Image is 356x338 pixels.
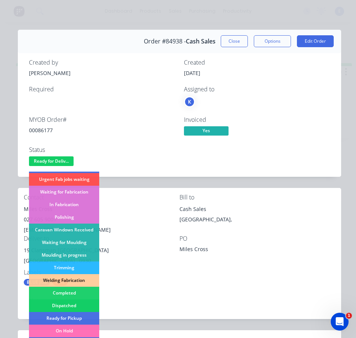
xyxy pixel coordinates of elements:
[184,116,330,123] div: Invoiced
[29,156,74,168] button: Ready for Deliv...
[184,59,330,66] div: Created
[179,235,335,242] div: PO
[24,204,179,235] div: Miles Cross027 605 9001[EMAIL_ADDRESS][DOMAIN_NAME]
[24,235,179,242] div: Deliver to
[184,126,229,136] span: Yes
[24,256,179,266] div: [GEOGRAPHIC_DATA] , 0930
[29,211,99,224] div: Polishing
[29,224,99,236] div: Caravan Windows Received
[254,35,291,47] button: Options
[29,173,99,186] div: Urgent Fab jobs waiting
[184,69,200,77] span: [DATE]
[29,146,175,153] div: Status
[29,126,175,134] div: 00086177
[29,156,74,166] span: Ready for Deliv...
[331,313,349,331] iframe: Intercom live chat
[179,214,335,225] div: [GEOGRAPHIC_DATA],
[24,245,179,269] div: 19 Clansman [GEOGRAPHIC_DATA][GEOGRAPHIC_DATA] , 0930
[29,249,99,261] div: Moulding in progress
[24,225,179,235] div: [EMAIL_ADDRESS][DOMAIN_NAME]
[29,261,99,274] div: Trimming
[24,269,179,276] div: Labels
[29,312,99,325] div: Ready for Pickup
[29,198,99,211] div: In Fabrication
[184,86,330,93] div: Assigned to
[184,96,195,107] button: K
[29,86,175,93] div: Required
[24,214,179,225] div: 027 605 9001
[24,194,179,201] div: Contact
[29,186,99,198] div: Waiting for Fabrication
[179,245,272,256] div: Miles Cross
[144,38,186,45] span: Order #84938 -
[29,299,99,312] div: Dispatched
[346,313,352,319] span: 1
[24,279,50,286] div: BLUE JOB
[29,59,175,66] div: Created by
[179,204,335,228] div: Cash Sales[GEOGRAPHIC_DATA],
[297,35,334,47] button: Edit Order
[29,298,330,305] div: Notes
[179,194,335,201] div: Bill to
[179,204,335,214] div: Cash Sales
[29,325,99,337] div: On Hold
[29,116,175,123] div: MYOB Order #
[24,204,179,214] div: Miles Cross
[186,38,216,45] span: Cash Sales
[29,287,99,299] div: Completed
[24,245,179,256] div: 19 Clansman [GEOGRAPHIC_DATA]
[29,274,99,287] div: Welding Fabrication
[221,35,248,47] button: Close
[29,236,99,249] div: Waiting for Moulding
[29,69,175,77] div: [PERSON_NAME]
